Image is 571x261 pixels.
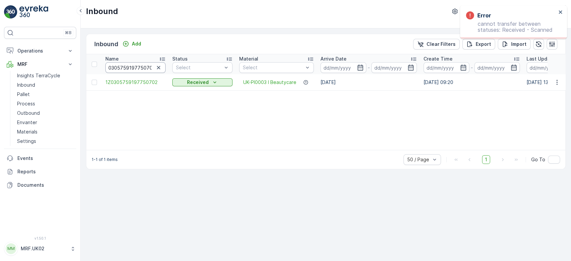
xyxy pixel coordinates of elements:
[474,62,520,73] input: dd/mm/yyyy
[413,39,460,50] button: Clear Filters
[6,132,35,138] span: Net Weight :
[4,5,17,19] img: logo
[94,39,118,49] p: Inbound
[320,62,366,73] input: dd/mm/yyyy
[423,56,453,62] p: Create Time
[176,64,222,71] p: Select
[35,154,52,160] span: BigBag
[6,143,37,149] span: Tare Weight :
[498,39,531,50] button: Import
[28,165,97,171] span: UK-A0016 I Medicine packets
[477,11,491,19] h3: Error
[17,128,37,135] p: Materials
[426,41,456,48] p: Clear Filters
[17,61,63,68] p: MRF
[243,79,296,86] a: UK-PI0003 I Beautycare
[368,64,370,72] p: -
[14,99,76,108] a: Process
[423,62,469,73] input: dd/mm/yyyy
[476,41,491,48] p: Export
[14,118,76,127] a: Envanter
[531,156,545,163] span: Go To
[4,44,76,58] button: Operations
[105,79,166,86] a: 1Z0305759197750702
[19,5,48,19] img: logo_light-DOdMpM7g.png
[6,243,16,254] div: MM
[105,62,166,73] input: Search
[105,56,119,62] p: Name
[187,79,209,86] p: Received
[6,165,28,171] span: Material :
[17,72,60,79] p: Insights TerraCycle
[35,132,37,138] span: -
[482,155,490,164] span: 1
[260,6,310,14] p: Parcel_UK02 #1612
[17,82,35,88] p: Inbound
[17,182,74,188] p: Documents
[39,121,45,126] span: 30
[4,236,76,240] span: v 1.50.1
[14,137,76,146] a: Settings
[511,41,527,48] p: Import
[371,62,417,73] input: dd/mm/yyyy
[17,138,36,145] p: Settings
[14,80,76,90] a: Inbound
[86,6,118,17] p: Inbound
[17,100,35,107] p: Process
[92,80,97,85] div: Toggle Row Selected
[558,9,563,16] button: close
[37,143,43,149] span: 30
[6,121,39,126] span: Total Weight :
[172,78,232,86] button: Received
[462,39,495,50] button: Export
[22,110,65,115] span: Parcel_UK02 #1612
[320,56,347,62] p: Arrive Date
[132,40,141,47] p: Add
[21,245,67,252] p: MRF.UK02
[14,108,76,118] a: Outbound
[4,165,76,178] a: Reports
[17,119,37,126] p: Envanter
[466,21,556,33] p: cannot transfer between statuses: Received - Scanned
[317,74,420,90] td: [DATE]
[92,157,118,162] p: 1-1 of 1 items
[6,154,35,160] span: Asset Type :
[4,242,76,256] button: MMMRF.UK02
[6,110,22,115] span: Name :
[420,74,523,90] td: [DATE] 09:20
[17,48,63,54] p: Operations
[14,90,76,99] a: Pallet
[14,127,76,137] a: Materials
[14,71,76,80] a: Insights TerraCycle
[120,40,144,48] button: Add
[527,56,568,62] p: Last Update Time
[4,58,76,71] button: MRF
[172,56,188,62] p: Status
[65,30,72,35] p: ⌘B
[17,91,30,98] p: Pallet
[17,168,74,175] p: Reports
[17,155,74,162] p: Events
[4,152,76,165] a: Events
[243,64,303,71] p: Select
[471,64,473,72] p: -
[4,178,76,192] a: Documents
[17,110,40,116] p: Outbound
[239,56,258,62] p: Material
